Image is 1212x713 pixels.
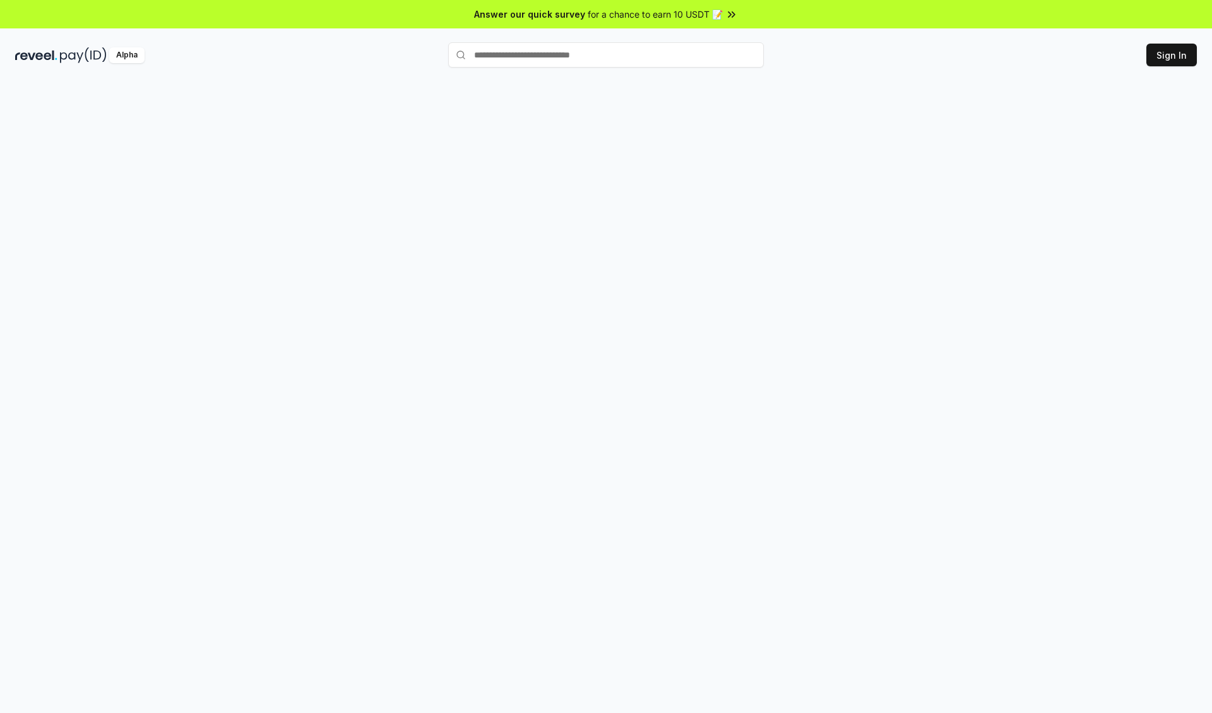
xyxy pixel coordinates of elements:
button: Sign In [1146,44,1197,66]
span: for a chance to earn 10 USDT 📝 [588,8,723,21]
img: reveel_dark [15,47,57,63]
div: Alpha [109,47,145,63]
span: Answer our quick survey [474,8,585,21]
img: pay_id [60,47,107,63]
